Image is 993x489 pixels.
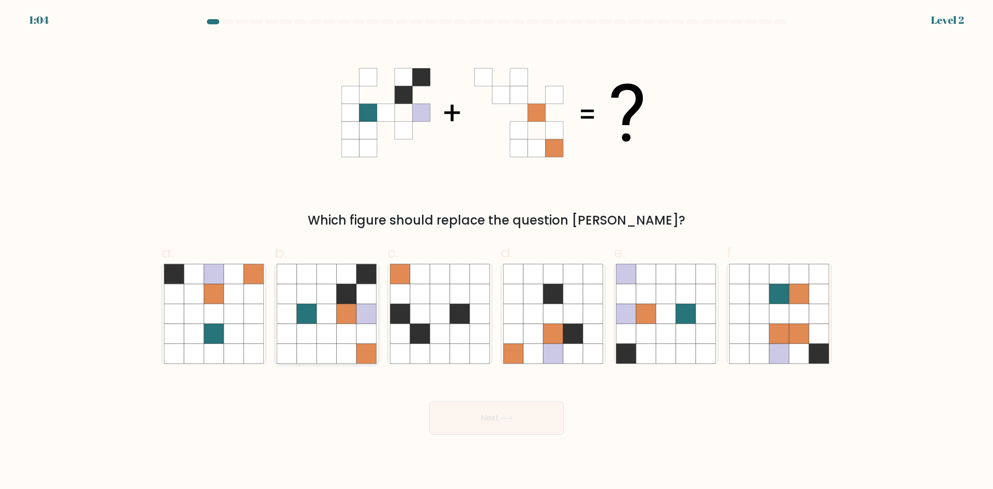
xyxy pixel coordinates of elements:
span: d. [501,243,513,263]
div: Which figure should replace the question [PERSON_NAME]? [168,211,825,230]
span: c. [387,243,399,263]
span: b. [275,243,287,263]
div: 1:04 [29,12,49,28]
button: Next [429,402,564,435]
div: Level 2 [931,12,964,28]
span: f. [727,243,734,263]
span: a. [161,243,174,263]
span: e. [614,243,625,263]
